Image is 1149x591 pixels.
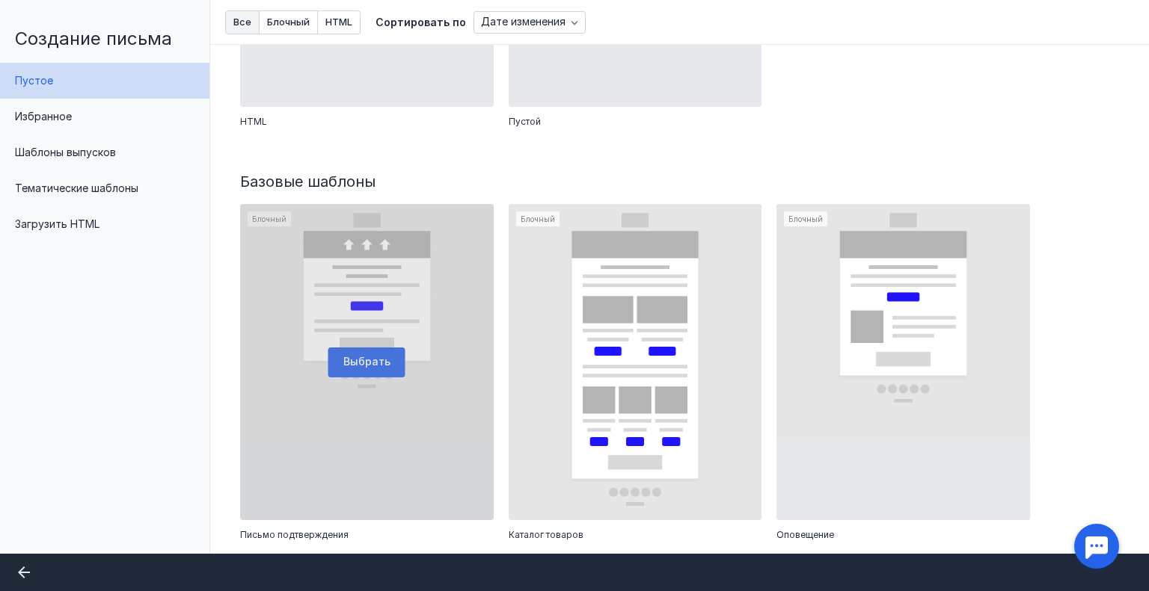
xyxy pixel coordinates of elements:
span: HTML [325,17,352,27]
button: Все [225,10,260,34]
span: Дате изменения [481,16,566,28]
span: HTML [240,114,267,129]
button: HTML [318,10,361,34]
button: Дате изменения [474,11,586,34]
span: Шаблоны выпусков [15,146,116,158]
span: Пустой [509,114,541,129]
span: Письмо подтверждения [240,527,349,542]
div: HTML [240,114,494,129]
span: Пустое [15,74,53,87]
div: Каталог товаров [509,527,762,542]
div: Блочный [509,204,762,520]
button: Блочный [260,10,318,34]
span: Базовые шаблоны [240,173,376,191]
span: Создание письма [15,28,172,49]
span: Все [233,17,251,27]
span: Каталог товаров [509,527,583,542]
span: Оповещение [776,527,834,542]
span: Блочный [267,17,310,27]
div: Блочный [776,204,1030,520]
div: БлочныйВыбрать [240,204,494,520]
div: Оповещение [776,527,1030,542]
div: Пустой [509,114,762,129]
span: Тематические шаблоны [15,182,138,194]
span: Сортировать по [376,16,466,28]
div: Письмо подтверждения [240,527,494,542]
span: Избранное [15,110,72,123]
span: Загрузить HTML [15,217,99,230]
